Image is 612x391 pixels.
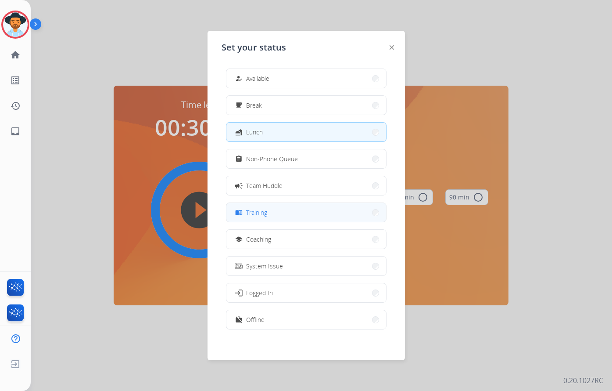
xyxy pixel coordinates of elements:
button: Available [226,69,386,88]
p: 0.20.1027RC [563,375,603,386]
button: Non-Phone Queue [226,149,386,168]
button: Lunch [226,123,386,141]
mat-icon: list_alt [10,75,21,86]
span: Team Huddle [246,181,283,190]
button: Break [226,96,386,115]
span: Set your status [222,41,286,54]
mat-icon: assignment [235,155,242,163]
button: Logged In [226,283,386,302]
mat-icon: phonelink_off [235,262,242,270]
mat-icon: login [234,288,243,297]
span: Coaching [246,235,271,244]
button: Training [226,203,386,222]
mat-icon: home [10,50,21,60]
mat-icon: how_to_reg [235,75,242,82]
span: Available [246,74,269,83]
button: Team Huddle [226,176,386,195]
mat-icon: history [10,101,21,111]
mat-icon: inbox [10,126,21,137]
span: Logged In [246,288,273,297]
button: Coaching [226,230,386,249]
img: close-button [390,45,394,50]
span: Non-Phone Queue [246,154,298,163]
button: System Issue [226,257,386,275]
img: avatar [3,12,28,37]
button: Offline [226,310,386,329]
span: Training [246,208,267,217]
span: Offline [246,315,265,324]
mat-icon: school [235,235,242,243]
span: Lunch [246,127,263,137]
mat-icon: campaign [234,181,243,190]
span: Break [246,101,262,110]
mat-icon: work_off [235,316,242,323]
mat-icon: fastfood [235,128,242,136]
mat-icon: menu_book [235,209,242,216]
span: System Issue [246,261,283,271]
mat-icon: free_breakfast [235,101,242,109]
